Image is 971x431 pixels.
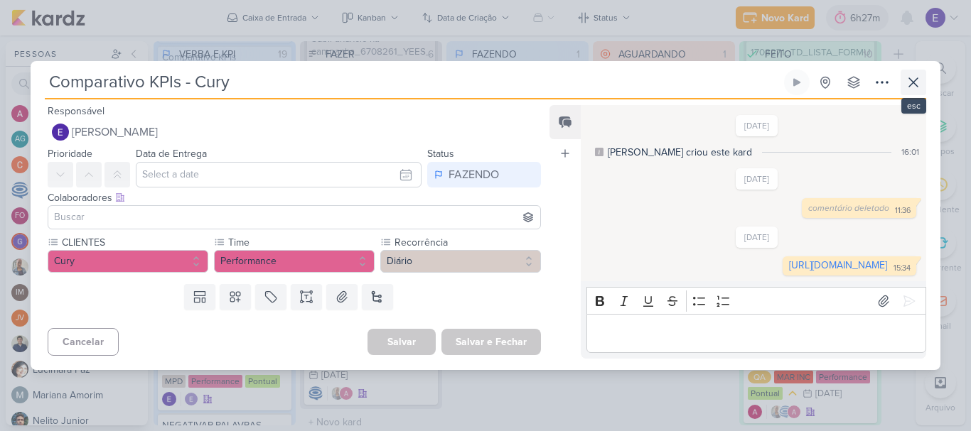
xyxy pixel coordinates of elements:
label: Time [227,235,375,250]
button: [PERSON_NAME] [48,119,541,145]
div: Editor editing area: main [586,314,926,353]
input: Buscar [51,209,537,226]
button: Cancelar [48,328,119,356]
div: 16:01 [901,146,919,158]
label: CLIENTES [60,235,208,250]
label: Responsável [48,105,104,117]
label: Recorrência [393,235,541,250]
div: 11:36 [895,205,911,217]
button: Diário [380,250,541,273]
a: [URL][DOMAIN_NAME] [789,259,887,271]
div: FAZENDO [449,166,499,183]
input: Kard Sem Título [45,70,781,95]
div: Ligar relógio [791,77,803,88]
div: 15:34 [894,263,911,274]
div: Editor toolbar [586,287,926,315]
button: Cury [48,250,208,273]
img: Eduardo Quaresma [52,124,69,141]
div: esc [901,98,926,114]
input: Select a date [136,162,422,187]
span: comentário deletado [808,203,889,213]
button: Performance [214,250,375,273]
label: Status [427,148,454,160]
label: Prioridade [48,148,92,160]
span: [PERSON_NAME] [72,124,158,141]
div: [PERSON_NAME] criou este kard [608,145,752,160]
label: Data de Entrega [136,148,207,160]
button: FAZENDO [427,162,541,187]
div: Colaboradores [48,190,541,205]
